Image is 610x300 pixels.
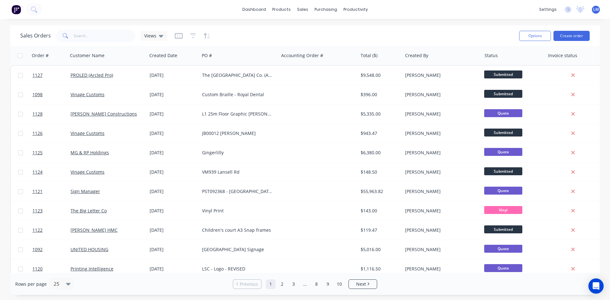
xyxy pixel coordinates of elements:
div: [PERSON_NAME] [405,169,476,175]
div: Created By [405,52,428,59]
a: Next page [349,281,377,287]
div: PST092368 - [GEOGRAPHIC_DATA] [202,188,273,195]
a: Page 8 [312,279,321,289]
span: Submitted [484,70,522,78]
div: productivity [340,5,371,14]
a: [PERSON_NAME] Constructions [71,111,137,117]
div: Invoice status [548,52,577,59]
button: Options [519,31,551,41]
div: [PERSON_NAME] [405,188,476,195]
div: [DATE] [150,188,197,195]
div: Custom Braille - Royal Dental [202,91,273,98]
span: Submitted [484,129,522,137]
div: The [GEOGRAPHIC_DATA] Co. (ACT) REVISED [202,72,273,78]
ul: Pagination [230,279,380,289]
div: PO # [202,52,212,59]
div: VM939 Lansell Rd [202,169,273,175]
div: Children's court A3 Snap frames [202,227,273,233]
div: [PERSON_NAME] [405,208,476,214]
div: LSC - Logo - REVISED [202,266,273,272]
div: purchasing [311,5,340,14]
span: Quote [484,109,522,117]
div: $1,116.50 [361,266,398,272]
span: LM [593,7,599,12]
div: Order # [32,52,49,59]
div: [GEOGRAPHIC_DATA] Signage [202,246,273,253]
a: 1098 [32,85,71,104]
a: [PERSON_NAME] HMC [71,227,118,233]
a: 1123 [32,201,71,220]
span: Previous [240,281,258,287]
div: $5,335.00 [361,111,398,117]
a: PROLED (Arcled Pro) [71,72,113,78]
a: MG & RP Holdings [71,150,109,156]
span: Quote [484,187,522,195]
a: Page 2 [277,279,287,289]
div: [DATE] [150,91,197,98]
div: [DATE] [150,130,197,137]
a: Vinage Customs [71,130,105,136]
span: Vinyl [484,206,522,214]
div: [PERSON_NAME] [405,227,476,233]
a: Vinage Customs [71,91,105,97]
div: $55,963.82 [361,188,398,195]
div: Total ($) [361,52,377,59]
div: Vinyl Print [202,208,273,214]
div: [PERSON_NAME] [405,91,476,98]
div: [DATE] [150,169,197,175]
a: Page 3 [289,279,298,289]
span: Next [356,281,366,287]
button: Create order [553,31,590,41]
span: 1128 [32,111,43,117]
div: [DATE] [150,246,197,253]
a: The Big Letter Co [71,208,107,214]
span: 1122 [32,227,43,233]
div: [DATE] [150,111,197,117]
a: dashboard [239,5,269,14]
a: Previous page [233,281,261,287]
div: $143.00 [361,208,398,214]
div: [PERSON_NAME] [405,111,476,117]
div: [DATE] [150,208,197,214]
div: $943.47 [361,130,398,137]
div: Customer Name [70,52,105,59]
div: L1 25m Floor Graphic [PERSON_NAME] C-RFI-000633 [202,111,273,117]
a: UNITED HOUSING [71,246,108,252]
a: 1125 [32,143,71,162]
a: Page 10 [335,279,344,289]
span: 1098 [32,91,43,98]
div: $5,016.00 [361,246,398,253]
span: 1120 [32,266,43,272]
a: Printing Intelligence [71,266,113,272]
div: $148.50 [361,169,398,175]
a: Page 1 is your current page [266,279,275,289]
div: Created Date [149,52,177,59]
a: 1126 [32,124,71,143]
span: 1123 [32,208,43,214]
a: Vinage Customs [71,169,105,175]
span: Quote [484,245,522,253]
span: Quote [484,148,522,156]
h1: Sales Orders [20,33,51,39]
div: [PERSON_NAME] [405,246,476,253]
a: 1092 [32,240,71,259]
div: Status [485,52,498,59]
div: $119.47 [361,227,398,233]
span: 1127 [32,72,43,78]
img: Factory [11,5,21,14]
a: 1120 [32,259,71,278]
div: [PERSON_NAME] [405,72,476,78]
a: 1121 [32,182,71,201]
span: 1124 [32,169,43,175]
input: Search... [74,30,136,42]
div: products [269,5,294,14]
div: Open Intercom Messenger [588,278,604,294]
div: [PERSON_NAME] [405,150,476,156]
div: JB00012 [PERSON_NAME] [202,130,273,137]
span: 1121 [32,188,43,195]
a: Page 9 [323,279,333,289]
div: [DATE] [150,150,197,156]
span: Submitted [484,90,522,98]
div: [DATE] [150,266,197,272]
div: Accounting Order # [281,52,323,59]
